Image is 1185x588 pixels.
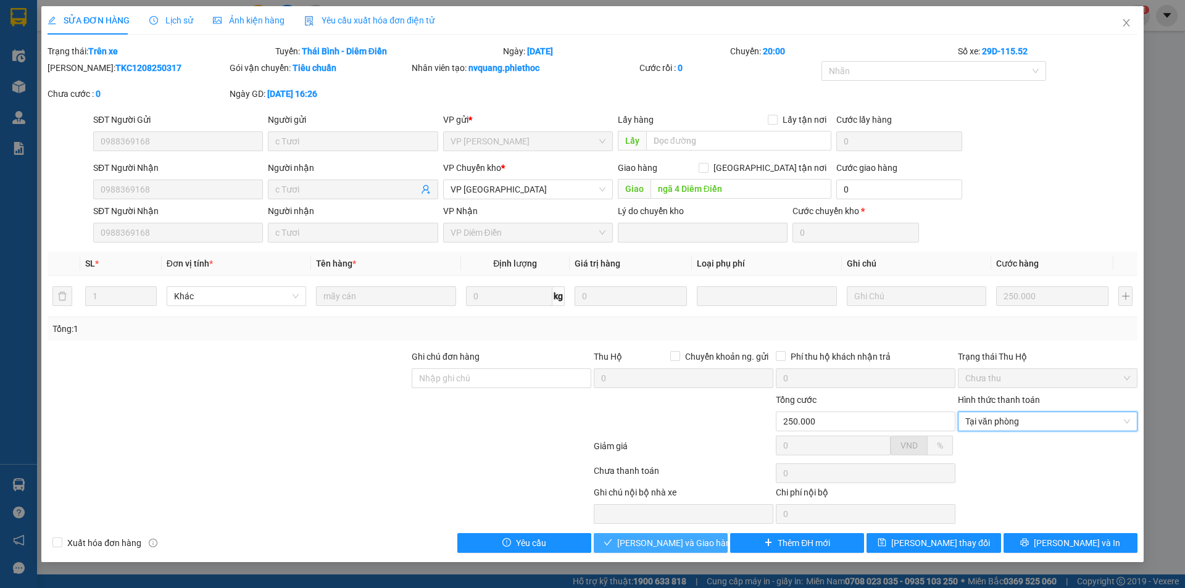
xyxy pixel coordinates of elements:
span: plus [764,538,773,548]
div: [PERSON_NAME]: [48,61,227,75]
span: Lấy tận nơi [778,113,831,126]
span: VND [900,441,918,450]
span: Tên hàng [316,259,356,268]
span: Chuyển khoản ng. gửi [680,350,773,363]
span: Thu Hộ [594,352,622,362]
span: Cước hàng [996,259,1039,268]
b: nvquang.phiethoc [468,63,539,73]
span: VP Diêm Điền [451,223,605,242]
input: Cước giao hàng [836,180,962,199]
span: VP Chuyển kho [443,163,501,173]
b: 20:00 [763,46,785,56]
div: Người nhận [268,204,438,218]
div: Cước chuyển kho [792,204,918,218]
div: VP Nhận [443,204,613,218]
span: Lấy [618,131,646,151]
span: kg [552,286,565,306]
span: Định lượng [493,259,537,268]
span: Thêm ĐH mới [778,536,830,550]
div: Chuyến: [729,44,957,58]
span: Khác [174,287,299,305]
span: [PERSON_NAME] và Giao hàng [617,536,736,550]
span: Lấy hàng [618,115,654,125]
button: exclamation-circleYêu cầu [457,533,591,553]
button: Close [1109,6,1144,41]
span: VP Trần Khát Chân [451,132,605,151]
b: 0 [96,89,101,99]
button: plusThêm ĐH mới [730,533,864,553]
div: Ngày GD: [230,87,409,101]
input: 0 [575,286,687,306]
span: Ảnh kiện hàng [213,15,285,25]
span: printer [1020,538,1029,548]
button: delete [52,286,72,306]
span: Xuất hóa đơn hàng [62,536,146,550]
span: user-add [421,184,431,194]
span: Giao hàng [618,163,657,173]
span: Yêu cầu [516,536,546,550]
span: picture [213,16,222,25]
div: Chưa thanh toán [592,464,775,486]
span: save [878,538,886,548]
div: Ngày: [502,44,730,58]
span: exclamation-circle [502,538,511,548]
div: Chi phí nội bộ [776,486,955,504]
span: Đơn vị tính [167,259,213,268]
div: Trạng thái Thu Hộ [958,350,1137,363]
span: [PERSON_NAME] thay đổi [891,536,990,550]
div: Người nhận [268,161,438,175]
span: VP Thái Bình [451,180,605,199]
div: SĐT Người Nhận [93,204,263,218]
span: check [604,538,612,548]
label: Ghi chú đơn hàng [412,352,480,362]
label: Hình thức thanh toán [958,395,1040,405]
span: Tại văn phòng [965,412,1130,431]
div: Người gửi [268,113,438,126]
div: SĐT Người Nhận [93,161,263,175]
span: Chưa thu [965,369,1130,387]
span: [PERSON_NAME] và In [1034,536,1120,550]
div: Tổng: 1 [52,322,457,336]
input: Cước lấy hàng [836,131,962,151]
input: Dọc đường [651,179,831,199]
input: Dọc đường [646,131,831,151]
span: Phí thu hộ khách nhận trả [786,350,896,363]
div: VP gửi [443,113,613,126]
div: Ghi chú nội bộ nhà xe [594,486,773,504]
div: Lý do chuyển kho [618,204,788,218]
label: Cước giao hàng [836,163,897,173]
span: close [1121,18,1131,28]
b: [DATE] 16:26 [267,89,317,99]
span: SL [85,259,95,268]
div: Chưa cước : [48,87,227,101]
div: Giảm giá [592,439,775,461]
b: Thái Bình - Diêm Điền [302,46,387,56]
span: SỬA ĐƠN HÀNG [48,15,130,25]
span: Giao [618,179,651,199]
button: plus [1118,286,1132,306]
button: check[PERSON_NAME] và Giao hàng [594,533,728,553]
b: Tiêu chuẩn [293,63,336,73]
img: icon [304,16,314,26]
input: 0 [996,286,1108,306]
div: Gói vận chuyển: [230,61,409,75]
div: Số xe: [957,44,1139,58]
b: Trên xe [88,46,118,56]
b: 0 [678,63,683,73]
th: Ghi chú [842,252,991,276]
input: Ghi chú đơn hàng [412,368,591,388]
div: Tuyến: [274,44,502,58]
input: VD: Bàn, Ghế [316,286,455,306]
div: Trạng thái: [46,44,274,58]
span: Giá trị hàng [575,259,620,268]
span: Lịch sử [149,15,193,25]
b: TKC1208250317 [115,63,181,73]
button: save[PERSON_NAME] thay đổi [867,533,1000,553]
th: Loại phụ phí [692,252,841,276]
label: Cước lấy hàng [836,115,892,125]
div: Nhân viên tạo: [412,61,637,75]
b: [DATE] [527,46,553,56]
span: Tổng cước [776,395,817,405]
span: [GEOGRAPHIC_DATA] tận nơi [709,161,831,175]
span: edit [48,16,56,25]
